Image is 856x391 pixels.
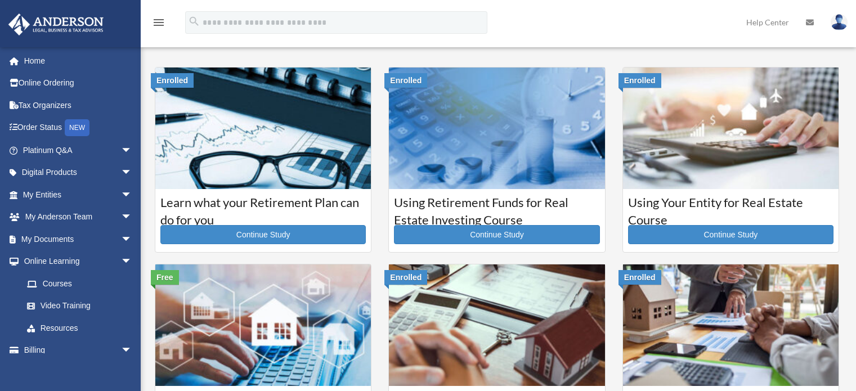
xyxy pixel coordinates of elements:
a: Order StatusNEW [8,116,149,140]
a: Resources [16,317,149,339]
a: Continue Study [394,225,599,244]
a: menu [152,20,165,29]
h3: Using Retirement Funds for Real Estate Investing Course [394,194,599,222]
div: Enrolled [384,270,427,285]
a: Online Learningarrow_drop_down [8,250,149,273]
span: arrow_drop_down [121,228,144,251]
div: Enrolled [619,270,661,285]
span: arrow_drop_down [121,339,144,362]
a: Continue Study [628,225,833,244]
span: arrow_drop_down [121,250,144,273]
i: menu [152,16,165,29]
span: arrow_drop_down [121,139,144,162]
a: Courses [16,272,144,295]
div: Free [151,270,179,285]
div: NEW [65,119,89,136]
span: arrow_drop_down [121,183,144,206]
a: Digital Productsarrow_drop_down [8,161,149,184]
i: search [188,15,200,28]
a: Online Ordering [8,72,149,95]
a: My Anderson Teamarrow_drop_down [8,206,149,228]
span: arrow_drop_down [121,161,144,185]
a: Platinum Q&Aarrow_drop_down [8,139,149,161]
h3: Using Your Entity for Real Estate Course [628,194,833,222]
a: Tax Organizers [8,94,149,116]
a: My Entitiesarrow_drop_down [8,183,149,206]
div: Enrolled [619,73,661,88]
img: User Pic [831,14,848,30]
a: My Documentsarrow_drop_down [8,228,149,250]
h3: Learn what your Retirement Plan can do for you [160,194,366,222]
a: Home [8,50,149,72]
a: Video Training [16,295,149,317]
a: Billingarrow_drop_down [8,339,149,362]
span: arrow_drop_down [121,206,144,229]
a: Continue Study [160,225,366,244]
div: Enrolled [384,73,427,88]
img: Anderson Advisors Platinum Portal [5,14,107,35]
div: Enrolled [151,73,194,88]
